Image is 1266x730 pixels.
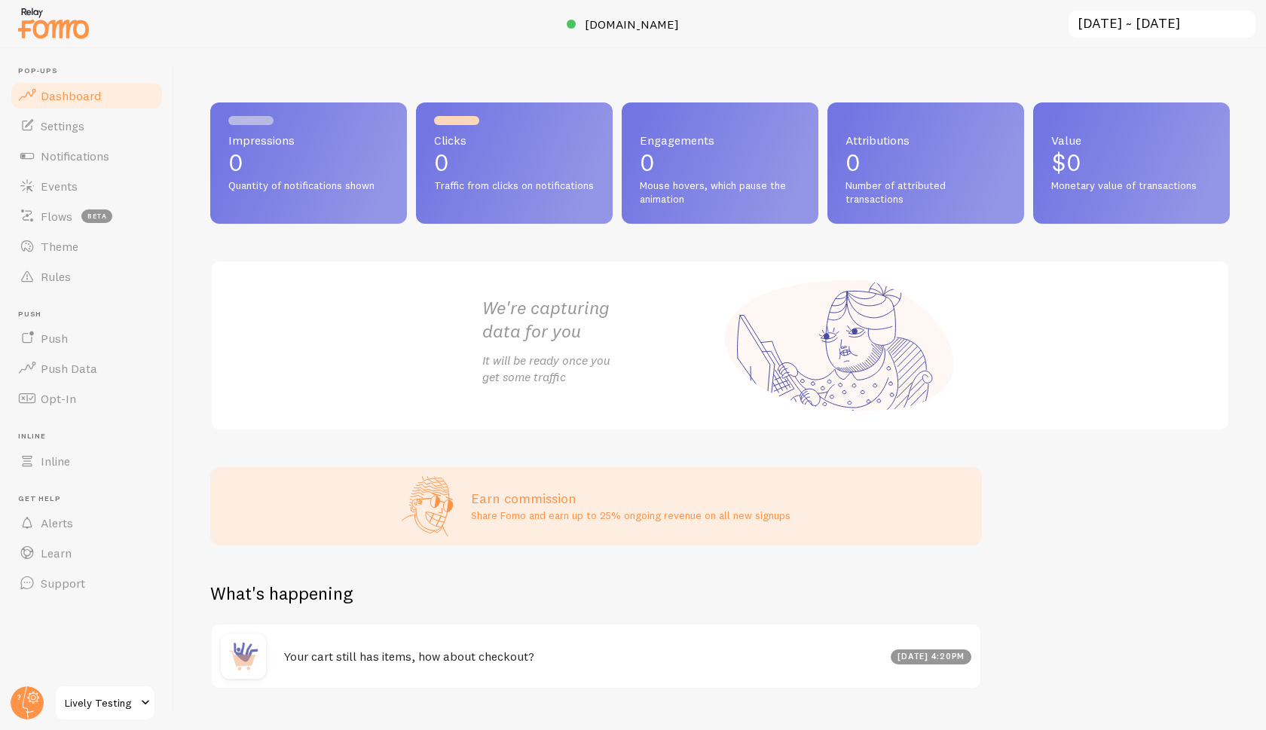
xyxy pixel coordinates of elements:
span: Push Data [41,361,97,376]
span: Learn [41,545,72,560]
a: Flows beta [9,201,164,231]
a: Notifications [9,141,164,171]
a: Theme [9,231,164,261]
a: Settings [9,111,164,141]
span: Traffic from clicks on notifications [434,179,595,193]
p: 0 [434,151,595,175]
span: Theme [41,239,78,254]
div: [DATE] 4:20pm [891,649,972,664]
a: Lively Testing [54,685,156,721]
a: Events [9,171,164,201]
span: Events [41,179,78,194]
span: Inline [18,432,164,441]
span: Value [1051,134,1212,146]
p: 0 [846,151,1006,175]
a: Alerts [9,508,164,538]
a: Support [9,568,164,598]
span: Attributions [846,134,1006,146]
a: Dashboard [9,81,164,111]
a: Learn [9,538,164,568]
span: beta [81,209,112,223]
span: Monetary value of transactions [1051,179,1212,193]
span: Push [18,310,164,319]
span: Pop-ups [18,66,164,76]
a: Push [9,323,164,353]
span: Impressions [228,134,389,146]
span: $0 [1051,148,1081,177]
span: Opt-In [41,391,76,406]
p: Share Fomo and earn up to 25% ongoing revenue on all new signups [471,508,790,523]
span: Clicks [434,134,595,146]
h2: What's happening [210,582,353,605]
span: Settings [41,118,84,133]
h3: Earn commission [471,490,790,507]
span: Support [41,576,85,591]
img: fomo-relay-logo-orange.svg [16,4,91,42]
h4: Your cart still has items, how about checkout? [284,649,882,664]
a: Inline [9,446,164,476]
a: Rules [9,261,164,292]
span: Number of attributed transactions [846,179,1006,206]
p: It will be ready once you get some traffic [482,352,720,386]
span: Rules [41,269,71,284]
span: Mouse hovers, which pause the animation [640,179,800,206]
a: Push Data [9,353,164,383]
h2: We're capturing data for you [482,296,720,343]
span: Flows [41,209,72,224]
span: Notifications [41,148,109,163]
p: 0 [640,151,800,175]
span: Push [41,331,68,346]
span: Engagements [640,134,800,146]
span: Quantity of notifications shown [228,179,389,193]
span: Get Help [18,494,164,504]
span: Dashboard [41,88,101,103]
span: Alerts [41,515,73,530]
p: 0 [228,151,389,175]
span: Lively Testing [65,694,136,712]
a: Opt-In [9,383,164,414]
span: Inline [41,454,70,469]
